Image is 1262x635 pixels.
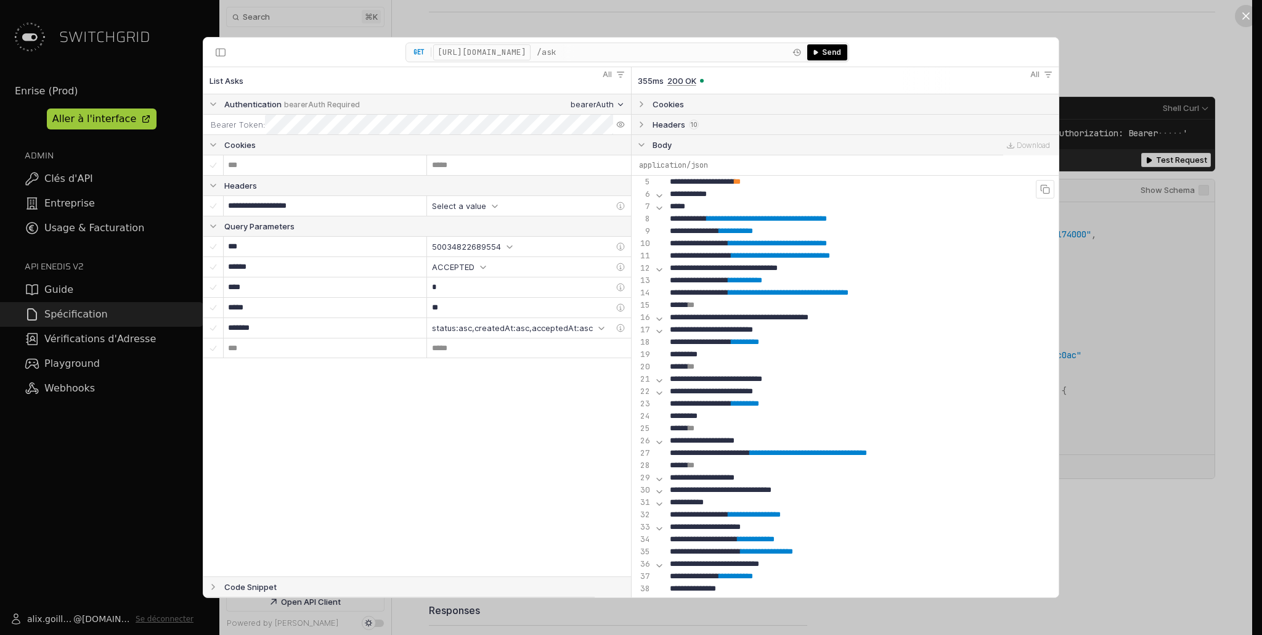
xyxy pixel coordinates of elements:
div: 15 [632,299,652,311]
div: 20 [632,361,652,373]
div: 19 [632,348,652,361]
span: Select a value [432,200,486,212]
div: 25 [632,422,652,435]
div: 39 [632,595,652,607]
div: 28 [632,459,652,472]
div: 34 [632,533,652,546]
a: 200 OK [667,75,704,87]
div: bearerAuth [571,98,614,110]
div: 30 [632,484,652,496]
div: : [203,115,265,134]
div: 18 [632,336,652,348]
div: 27 [632,447,652,459]
div: 21 [632,373,652,385]
div: 8 [632,213,652,225]
button: bearerAuth [567,97,629,111]
div: 10 [632,237,652,250]
label: Bearer Token [211,118,263,131]
button: status:asc,createdAt:asc,acceptedAt:asc [427,318,621,338]
span: ACCEPTED [432,261,474,273]
button: 10 [632,115,1059,134]
span: Send [822,47,841,58]
div: 5 [632,176,652,188]
div: 13 [632,274,652,287]
div: 36 [632,558,652,570]
section: Request: List Asks [203,67,631,597]
div: 24 [632,410,652,422]
button: 50034822689554 [427,237,621,256]
div: 23 [632,398,652,410]
div: 31 [632,496,652,509]
div: 26 [632,435,652,447]
button: Select a value [427,196,621,216]
div: 14 [632,287,652,299]
div: 11 [632,250,652,262]
span: application/json [639,159,708,171]
a: Download [1003,138,1054,153]
span: bearerAuth Required [284,100,360,109]
span: /ask [537,46,556,59]
span: All [1030,68,1040,81]
div: 32 [632,509,652,521]
div: 9 [632,225,652,237]
span: All [603,68,612,81]
span: Download [1017,141,1050,150]
div: API Client [203,37,1059,598]
div: 22 [632,385,652,398]
section: Response [631,67,1059,597]
button: [URL][DOMAIN_NAME] [433,44,531,60]
div: 33 [632,521,652,533]
div: GET [407,47,431,57]
div: 17 [632,324,652,336]
span: status:asc,createdAt:asc,acceptedAt:asc [432,322,593,334]
button: ACCEPTED [427,257,621,277]
span: 10 [689,120,699,129]
div: 38 [632,583,652,595]
div: 7 [632,200,652,213]
div: 35 [632,546,652,558]
span: Authentication [224,98,282,110]
div: 29 [632,472,652,484]
span: 355ms [638,75,664,87]
span: 50034822689554 [432,240,501,253]
div: 37 [632,570,652,583]
div: 12 [632,262,652,274]
div: 6 [632,188,652,200]
div: 16 [632,311,652,324]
